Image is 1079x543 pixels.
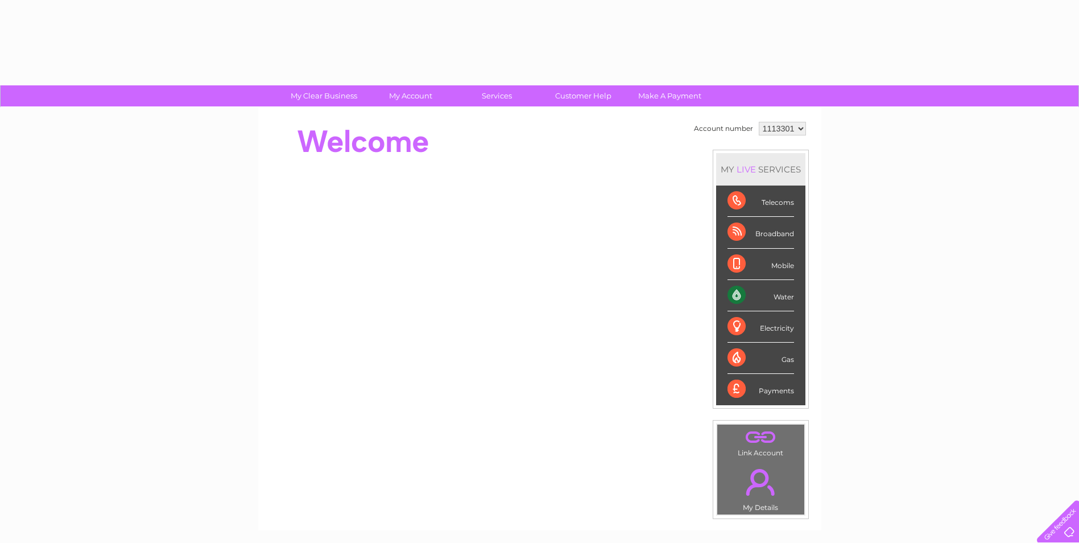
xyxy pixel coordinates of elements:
div: MY SERVICES [716,153,805,186]
div: Gas [727,343,794,374]
a: My Account [363,85,457,106]
div: LIVE [734,164,758,175]
div: Payments [727,374,794,405]
a: Services [450,85,544,106]
a: My Clear Business [277,85,371,106]
div: Telecoms [727,186,794,217]
div: Mobile [727,249,794,280]
td: My Details [717,459,805,515]
a: . [720,462,801,502]
td: Link Account [717,424,805,460]
div: Broadband [727,217,794,248]
div: Water [727,280,794,311]
a: Customer Help [536,85,630,106]
a: Make A Payment [623,85,717,106]
td: Account number [691,119,756,138]
a: . [720,427,801,447]
div: Electricity [727,311,794,343]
